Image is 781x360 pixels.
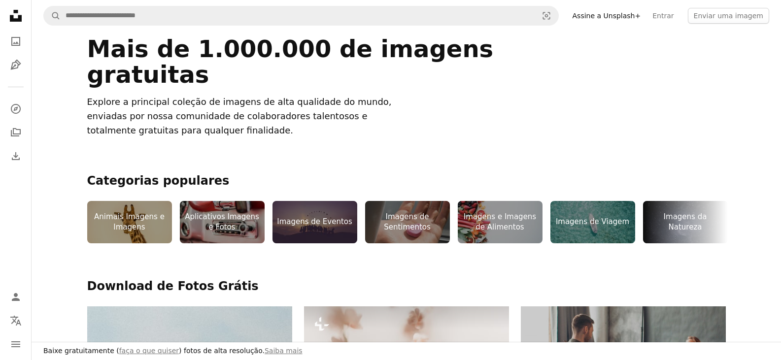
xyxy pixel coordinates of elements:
h3: Baixe gratuitamente ( ) fotos de alta resolução. [43,346,303,356]
a: Início — Unsplash [6,6,26,28]
a: Ilustrações [6,55,26,75]
a: faça o que quiser [119,347,179,355]
button: Menu [6,334,26,354]
a: Explorar [6,99,26,119]
h2: Download de Fotos Grátis [87,279,726,295]
button: Enviar uma imagem [688,8,769,24]
h2: Categorias populares [87,173,726,189]
a: Imagens de Viagem [550,201,635,243]
a: Imagens da Natureza [643,201,728,243]
div: Explore a principal coleção de imagens de alta qualidade do mundo, enviadas por nossa comunidade ... [87,95,401,137]
a: Histórico de downloads [6,146,26,166]
a: Entrar [646,8,679,24]
a: Imagens de Sentimentos [365,201,450,243]
a: Aplicativos Imagens e Fotos [180,201,265,243]
a: Entrar / Cadastrar-se [6,287,26,307]
form: Pesquise conteúdo visual em todo o site [43,6,559,26]
button: Pesquisa visual [535,6,558,25]
a: Saiba mais [265,347,303,355]
a: Imagens de Eventos [272,201,357,243]
a: Assine a Unsplash+ [567,8,647,24]
a: Coleções [6,123,26,142]
a: Imagens e Imagens de Alimentos [458,201,543,243]
button: Idioma [6,311,26,330]
a: Fotos [6,32,26,51]
a: Animais Imagens e Imagens [87,201,172,243]
button: Pesquise na Unsplash [44,6,61,25]
h1: Mais de 1.000.000 de imagens gratuitas [87,36,509,87]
